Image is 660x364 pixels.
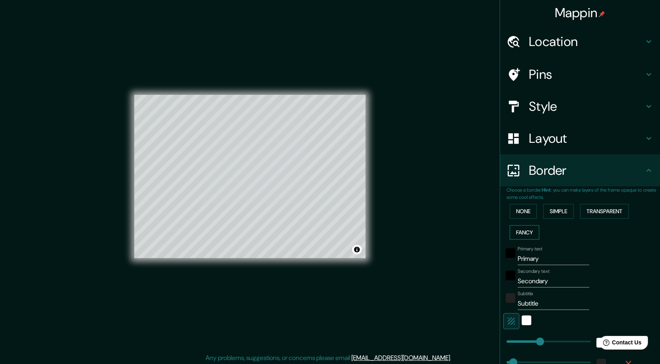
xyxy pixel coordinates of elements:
button: Fancy [510,225,539,240]
label: Primary text [518,246,542,252]
a: [EMAIL_ADDRESS][DOMAIN_NAME] [352,354,451,362]
iframe: Help widget launcher [589,333,651,355]
button: None [510,204,537,219]
button: Toggle attribution [352,245,362,254]
img: pin-icon.png [599,11,605,17]
label: Secondary text [518,268,550,275]
button: black [506,271,515,280]
div: . [453,353,455,363]
button: black [506,248,515,258]
b: Hint [542,187,551,193]
h4: Style [529,98,644,114]
div: Pins [500,58,660,90]
p: Any problems, suggestions, or concerns please email . [206,353,452,363]
label: Subtitle [518,290,533,297]
h4: Pins [529,66,644,82]
h4: Border [529,162,644,178]
div: Location [500,26,660,58]
h4: Mappin [555,5,606,21]
p: Choose a border. : you can make layers of the frame opaque to create some cool effects. [506,186,660,201]
button: white [522,316,531,325]
div: . [452,353,453,363]
button: color-222222 [506,293,515,303]
h4: Layout [529,130,644,146]
button: Simple [543,204,574,219]
div: Border [500,154,660,186]
button: Transparent [580,204,629,219]
h4: Location [529,34,644,50]
div: Layout [500,122,660,154]
div: Style [500,90,660,122]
